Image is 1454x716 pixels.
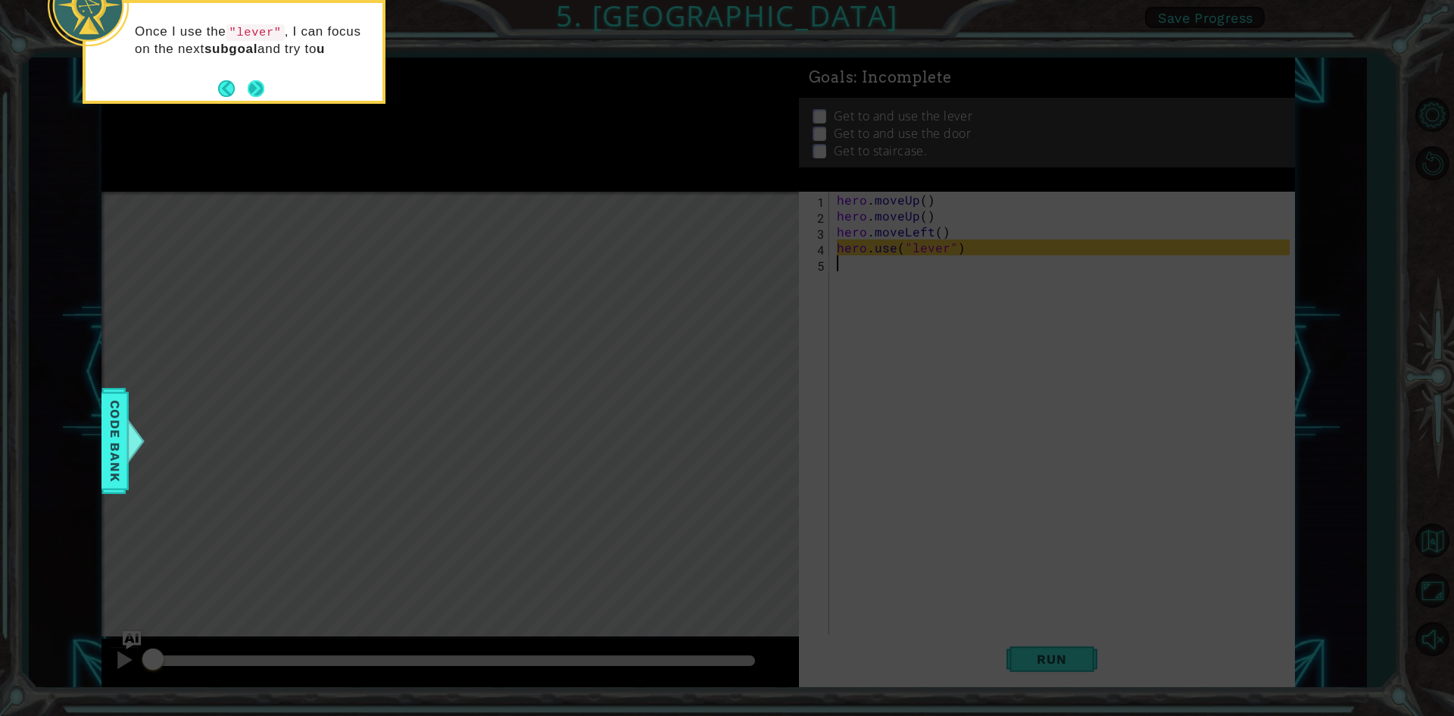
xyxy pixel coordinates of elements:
[317,42,325,56] strong: u
[248,80,264,97] button: Next
[218,80,248,97] button: Back
[135,23,372,58] p: Once I use the , I can focus on the next and try to
[226,24,285,41] code: "lever"
[103,394,127,486] span: Code Bank
[204,42,257,56] strong: subgoal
